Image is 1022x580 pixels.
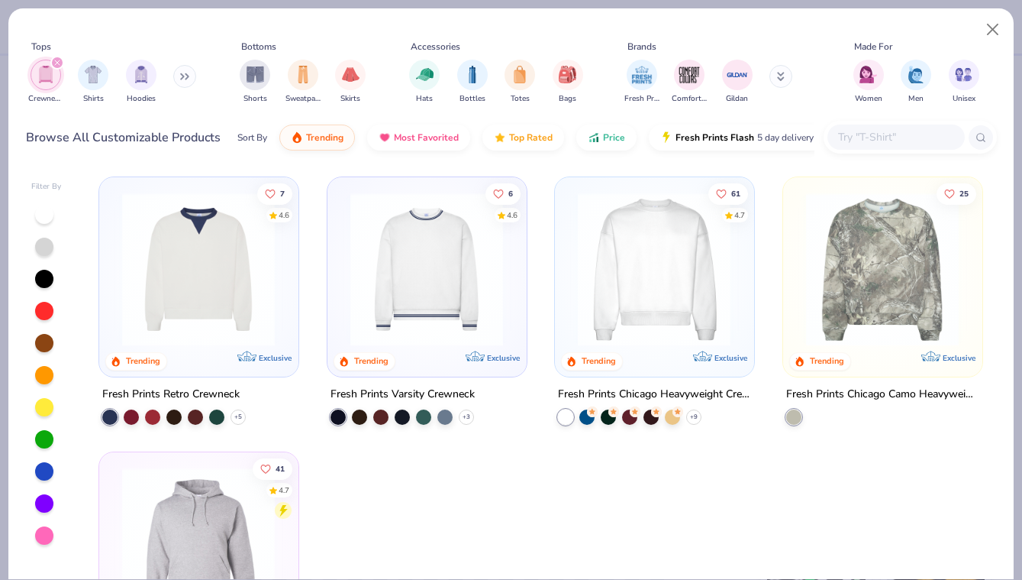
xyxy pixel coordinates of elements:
[340,93,360,105] span: Skirts
[126,60,156,105] div: filter for Hoodies
[78,60,108,105] button: filter button
[505,60,535,105] button: filter button
[953,93,975,105] span: Unisex
[279,125,355,151] button: Trending
[416,66,434,83] img: Hats Image
[507,209,517,221] div: 4.6
[457,60,488,105] div: filter for Bottles
[678,63,701,86] img: Comfort Colors Image
[734,209,745,221] div: 4.7
[416,93,433,105] span: Hats
[714,352,747,362] span: Exclusive
[624,93,659,105] span: Fresh Prints
[837,128,954,146] input: Try "T-Shirt"
[379,131,391,144] img: most_fav.gif
[485,183,521,204] button: Like
[257,183,292,204] button: Like
[28,60,63,105] button: filter button
[240,60,270,105] button: filter button
[675,131,754,144] span: Fresh Prints Flash
[627,40,656,53] div: Brands
[949,60,979,105] button: filter button
[630,63,653,86] img: Fresh Prints Image
[237,131,267,144] div: Sort By
[955,66,972,83] img: Unisex Image
[486,352,519,362] span: Exclusive
[511,193,679,346] img: b6dde052-8961-424d-8094-bd09ce92eca4
[295,66,311,83] img: Sweatpants Image
[576,125,637,151] button: Price
[31,181,62,193] div: Filter By
[457,60,488,105] button: filter button
[624,60,659,105] button: filter button
[511,66,528,83] img: Totes Image
[859,66,877,83] img: Women Image
[570,193,738,346] img: 1358499d-a160-429c-9f1e-ad7a3dc244c9
[127,93,156,105] span: Hoodies
[285,60,321,105] div: filter for Sweatpants
[798,193,966,346] img: d9105e28-ed75-4fdd-addc-8b592ef863ea
[276,465,285,472] span: 41
[463,412,470,421] span: + 3
[559,93,576,105] span: Bags
[854,40,892,53] div: Made For
[660,131,672,144] img: flash.gif
[240,60,270,105] div: filter for Shorts
[279,209,289,221] div: 4.6
[908,93,924,105] span: Men
[335,60,366,105] div: filter for Skirts
[28,93,63,105] span: Crewnecks
[558,384,751,403] div: Fresh Prints Chicago Heavyweight Crewneck
[234,412,242,421] span: + 5
[253,458,292,479] button: Like
[411,40,460,53] div: Accessories
[853,60,884,105] div: filter for Women
[247,66,264,83] img: Shorts Image
[78,60,108,105] div: filter for Shirts
[553,60,583,105] button: filter button
[901,60,931,105] button: filter button
[83,93,104,105] span: Shirts
[672,60,707,105] div: filter for Comfort Colors
[114,193,282,346] img: 3abb6cdb-110e-4e18-92a0-dbcd4e53f056
[494,131,506,144] img: TopRated.gif
[102,384,240,403] div: Fresh Prints Retro Crewneck
[342,66,359,83] img: Skirts Image
[722,60,753,105] button: filter button
[306,131,343,144] span: Trending
[690,412,698,421] span: + 9
[31,40,51,53] div: Tops
[511,93,530,105] span: Totes
[624,60,659,105] div: filter for Fresh Prints
[722,60,753,105] div: filter for Gildan
[901,60,931,105] div: filter for Men
[672,60,707,105] button: filter button
[133,66,150,83] img: Hoodies Image
[726,63,749,86] img: Gildan Image
[505,60,535,105] div: filter for Totes
[243,93,267,105] span: Shorts
[978,15,1007,44] button: Close
[394,131,459,144] span: Most Favorited
[603,131,625,144] span: Price
[559,66,575,83] img: Bags Image
[553,60,583,105] div: filter for Bags
[459,93,485,105] span: Bottles
[949,60,979,105] div: filter for Unisex
[409,60,440,105] div: filter for Hats
[786,384,979,403] div: Fresh Prints Chicago Camo Heavyweight Crewneck
[279,484,289,496] div: 4.7
[259,352,292,362] span: Exclusive
[509,131,553,144] span: Top Rated
[28,60,63,105] div: filter for Crewnecks
[464,66,481,83] img: Bottles Image
[241,40,276,53] div: Bottoms
[672,93,707,105] span: Comfort Colors
[285,93,321,105] span: Sweatpants
[908,66,924,83] img: Men Image
[280,190,285,197] span: 7
[959,190,969,197] span: 25
[26,128,221,147] div: Browse All Customizable Products
[291,131,303,144] img: trending.gif
[285,60,321,105] button: filter button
